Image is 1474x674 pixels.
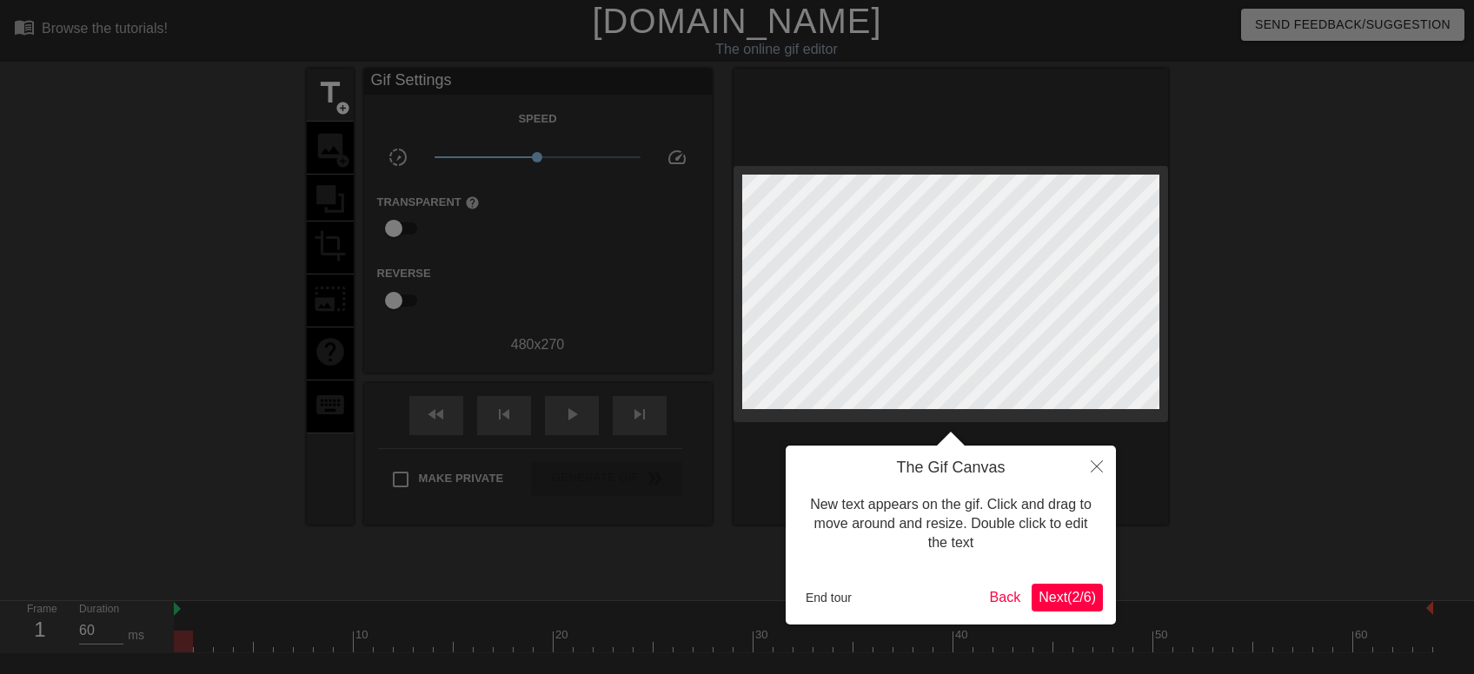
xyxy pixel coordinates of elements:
h4: The Gif Canvas [799,459,1103,478]
button: Next [1032,584,1103,611]
button: Back [983,584,1028,611]
button: Close [1078,446,1116,486]
span: Next ( 2 / 6 ) [1039,590,1096,605]
button: End tour [799,585,859,611]
div: New text appears on the gif. Click and drag to move around and resize. Double click to edit the text [799,478,1103,571]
